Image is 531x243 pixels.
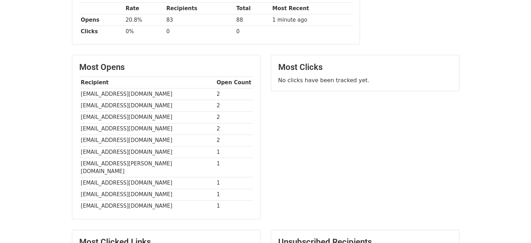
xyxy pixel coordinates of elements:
td: [EMAIL_ADDRESS][DOMAIN_NAME] [79,200,215,212]
th: Clicks [79,26,124,37]
h3: Most Clicks [278,62,452,72]
th: Opens [79,14,124,26]
td: 2 [215,112,253,123]
td: 20.8% [124,14,165,26]
td: [EMAIL_ADDRESS][DOMAIN_NAME] [79,88,215,100]
td: 0% [124,26,165,37]
td: 1 minute ago [271,14,352,26]
td: 0 [235,26,271,37]
td: 2 [215,100,253,112]
th: Rate [124,3,165,14]
th: Most Recent [271,3,352,14]
td: [EMAIL_ADDRESS][DOMAIN_NAME] [79,100,215,112]
td: 1 [215,200,253,212]
th: Recipients [165,3,235,14]
td: 1 [215,189,253,200]
td: [EMAIL_ADDRESS][DOMAIN_NAME] [79,189,215,200]
td: [EMAIL_ADDRESS][DOMAIN_NAME] [79,112,215,123]
div: Widget de chat [496,209,531,243]
th: Open Count [215,77,253,88]
iframe: Chat Widget [496,209,531,243]
th: Recipient [79,77,215,88]
td: 83 [165,14,235,26]
td: 2 [215,88,253,100]
td: 2 [215,123,253,135]
td: 88 [235,14,271,26]
td: 2 [215,135,253,146]
td: 1 [215,146,253,158]
td: 1 [215,158,253,177]
td: [EMAIL_ADDRESS][DOMAIN_NAME] [79,177,215,189]
td: 1 [215,177,253,189]
td: [EMAIL_ADDRESS][DOMAIN_NAME] [79,146,215,158]
td: [EMAIL_ADDRESS][DOMAIN_NAME] [79,135,215,146]
td: 0 [165,26,235,37]
p: No clicks have been tracked yet. [278,77,452,84]
th: Total [235,3,271,14]
td: [EMAIL_ADDRESS][PERSON_NAME][DOMAIN_NAME] [79,158,215,177]
h3: Most Opens [79,62,253,72]
td: [EMAIL_ADDRESS][DOMAIN_NAME] [79,123,215,135]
